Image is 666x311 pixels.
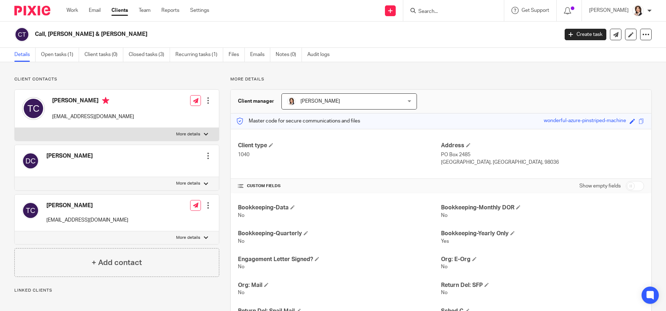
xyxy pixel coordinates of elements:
[238,264,244,269] span: No
[229,48,245,62] a: Files
[287,97,296,106] img: BW%20Website%203%20-%20square.jpg
[441,230,644,237] h4: Bookkeeping-Yearly Only
[250,48,270,62] a: Emails
[190,7,209,14] a: Settings
[89,7,101,14] a: Email
[441,159,644,166] p: [GEOGRAPHIC_DATA], [GEOGRAPHIC_DATA], 98036
[230,76,652,82] p: More details
[92,257,142,268] h4: + Add contact
[41,48,79,62] a: Open tasks (1)
[238,239,244,244] span: No
[14,48,36,62] a: Details
[238,256,441,263] h4: Engagement Letter Signed?
[441,204,644,212] h4: Bookkeeping-Monthly DOR
[300,99,340,104] span: [PERSON_NAME]
[175,48,223,62] a: Recurring tasks (1)
[176,235,200,241] p: More details
[565,29,606,40] a: Create task
[441,151,644,158] p: PO Box 2485
[441,239,449,244] span: Yes
[238,183,441,189] h4: CUSTOM FIELDS
[46,217,128,224] p: [EMAIL_ADDRESS][DOMAIN_NAME]
[176,181,200,186] p: More details
[441,256,644,263] h4: Org: E-Org
[176,131,200,137] p: More details
[35,31,450,38] h2: Call, [PERSON_NAME] & [PERSON_NAME]
[238,142,441,149] h4: Client type
[161,7,179,14] a: Reports
[139,7,151,14] a: Team
[522,8,549,13] span: Get Support
[238,98,274,105] h3: Client manager
[84,48,123,62] a: Client tasks (0)
[632,5,644,17] img: BW%20Website%203%20-%20square.jpg
[238,213,244,218] span: No
[14,288,219,293] p: Linked clients
[102,97,109,104] i: Primary
[441,213,447,218] span: No
[46,202,128,209] h4: [PERSON_NAME]
[22,152,39,170] img: svg%3E
[236,117,360,125] p: Master code for secure communications and files
[238,151,441,158] p: 1040
[441,142,644,149] h4: Address
[441,282,644,289] h4: Return Del: SFP
[238,230,441,237] h4: Bookkeeping-Quarterly
[441,264,447,269] span: No
[276,48,302,62] a: Notes (0)
[238,204,441,212] h4: Bookkeeping-Data
[66,7,78,14] a: Work
[111,7,128,14] a: Clients
[14,76,219,82] p: Client contacts
[14,6,50,15] img: Pixie
[22,202,39,219] img: svg%3E
[129,48,170,62] a: Closed tasks (3)
[579,182,621,190] label: Show empty fields
[418,9,482,15] input: Search
[52,113,134,120] p: [EMAIL_ADDRESS][DOMAIN_NAME]
[307,48,335,62] a: Audit logs
[46,152,93,160] h4: [PERSON_NAME]
[441,290,447,295] span: No
[544,117,626,125] div: wonderful-azure-pinstriped-machine
[52,97,134,106] h4: [PERSON_NAME]
[238,282,441,289] h4: Org: Mail
[14,27,29,42] img: svg%3E
[589,7,629,14] p: [PERSON_NAME]
[238,290,244,295] span: No
[22,97,45,120] img: svg%3E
